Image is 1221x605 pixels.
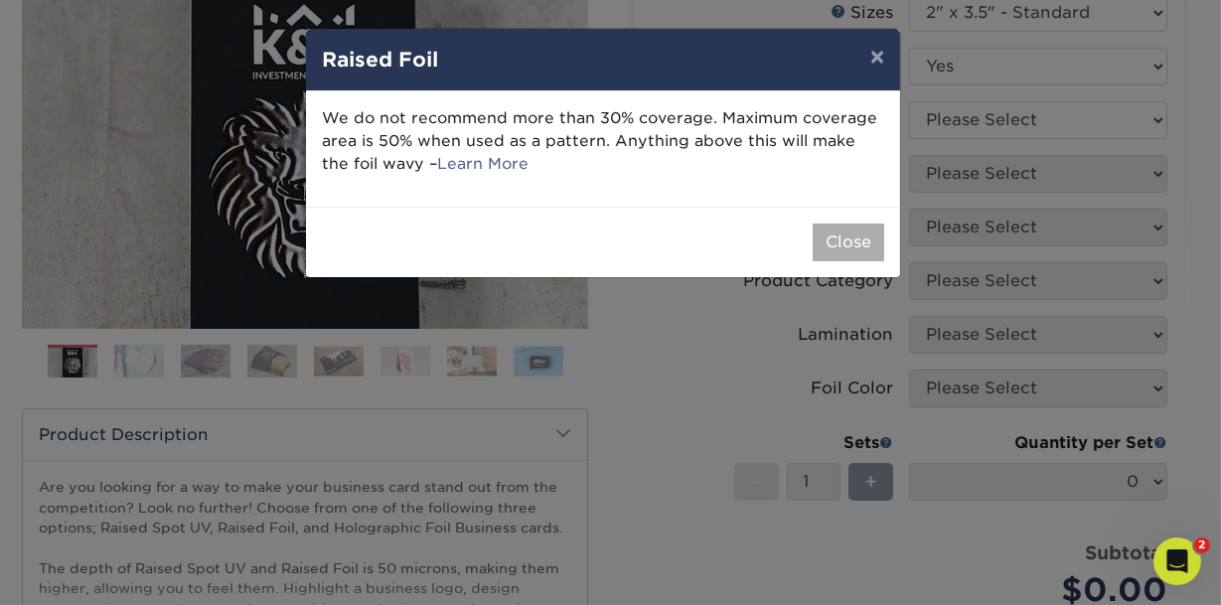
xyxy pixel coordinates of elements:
h4: Raised Foil [322,45,884,75]
iframe: Intercom live chat [1153,537,1201,585]
button: × [854,29,900,84]
button: Close [813,224,884,261]
span: 2 [1194,537,1210,553]
a: Learn More [437,154,529,173]
p: We do not recommend more than 30% coverage. Maximum coverage area is 50% when used as a pattern. ... [322,107,884,175]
